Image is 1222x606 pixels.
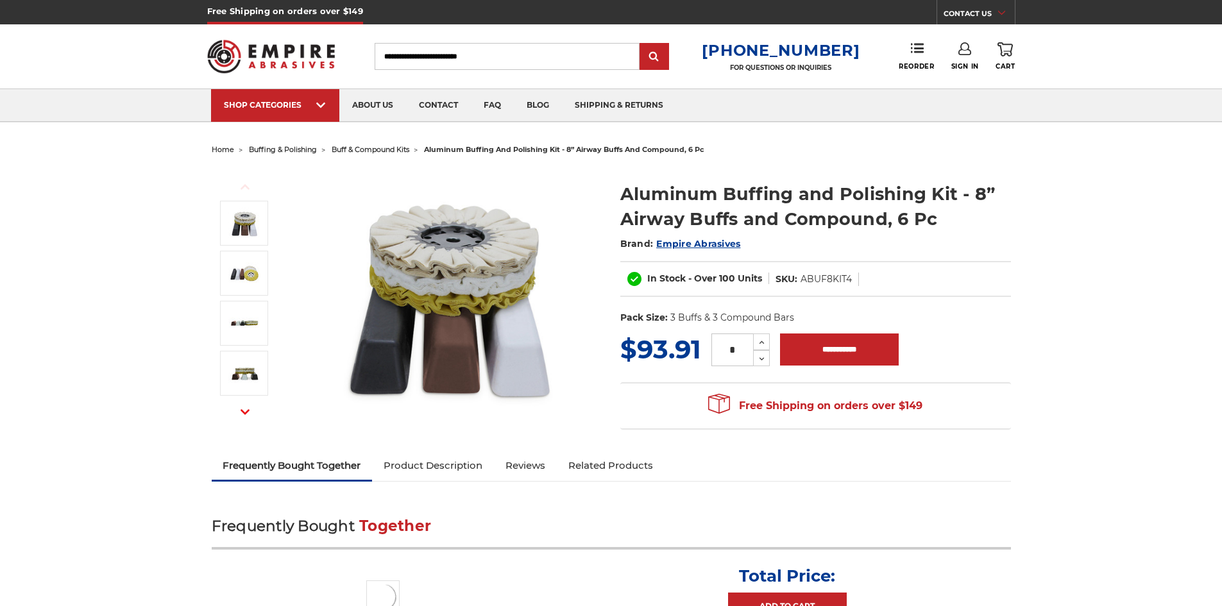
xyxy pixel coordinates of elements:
[228,207,260,239] img: 8 inch airway buffing wheel and compound kit for aluminum
[996,42,1015,71] a: Cart
[228,357,260,389] img: Aluminum Buffing and Polishing Kit - 8” Airway Buffs and Compound, 6 Pc
[224,100,327,110] div: SHOP CATEGORIES
[801,273,852,286] dd: ABUF8KIT4
[719,273,735,284] span: 100
[620,311,668,324] dt: Pack Size:
[688,273,717,284] span: - Over
[944,6,1015,24] a: CONTACT US
[228,307,260,339] img: Aluminum Buffing and Polishing Kit - 8” Airway Buffs and Compound, 6 Pc
[230,173,260,201] button: Previous
[557,451,665,480] a: Related Products
[776,273,797,286] dt: SKU:
[471,89,514,122] a: faq
[249,145,317,154] a: buffing & polishing
[212,517,355,535] span: Frequently Bought
[702,63,860,72] p: FOR QUESTIONS OR INQUIRIES
[212,145,234,154] a: home
[739,566,835,586] p: Total Price:
[656,238,740,249] a: Empire Abrasives
[332,145,409,154] a: buff & compound kits
[212,451,373,480] a: Frequently Bought Together
[670,311,794,324] dd: 3 Buffs & 3 Compound Bars
[647,273,686,284] span: In Stock
[620,238,654,249] span: Brand:
[702,41,860,60] a: [PHONE_NUMBER]
[359,517,431,535] span: Together
[406,89,471,122] a: contact
[899,42,934,70] a: Reorder
[899,62,934,71] span: Reorder
[738,273,762,284] span: Units
[996,62,1015,71] span: Cart
[424,145,704,154] span: aluminum buffing and polishing kit - 8” airway buffs and compound, 6 pc
[372,451,494,480] a: Product Description
[228,257,260,289] img: Aluminum 8 inch airway buffing wheel and compound kit
[321,168,578,425] img: 8 inch airway buffing wheel and compound kit for aluminum
[951,62,979,71] span: Sign In
[708,393,922,419] span: Free Shipping on orders over $149
[562,89,676,122] a: shipping & returns
[207,31,335,81] img: Empire Abrasives
[494,451,557,480] a: Reviews
[339,89,406,122] a: about us
[230,398,260,426] button: Next
[514,89,562,122] a: blog
[620,181,1011,231] h1: Aluminum Buffing and Polishing Kit - 8” Airway Buffs and Compound, 6 Pc
[620,333,701,365] span: $93.91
